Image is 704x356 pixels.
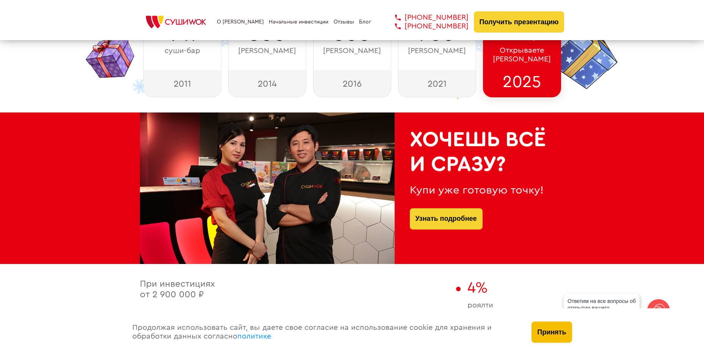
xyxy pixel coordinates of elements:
a: Узнать подробнее [416,208,477,230]
div: 2011 [143,70,221,97]
img: СУШИWOK [140,14,212,30]
button: Принять [532,322,572,343]
a: Начальные инвестиции [269,19,328,25]
span: При инвестициях от 2 900 000 ₽ [140,279,215,299]
h2: Хочешь всё и сразу? [410,128,549,176]
div: Купи уже готовую точку! [410,184,549,197]
a: Блог [359,19,371,25]
a: [PHONE_NUMBER] [384,22,469,31]
div: 2016 [313,70,391,97]
a: Отзывы [334,19,354,25]
span: [PERSON_NAME] [323,47,381,55]
span: 4% [467,280,488,295]
div: Ответим на все вопросы об открытии вашего [PERSON_NAME]! [564,294,640,322]
div: 2021 [398,70,476,97]
a: политике [237,333,271,340]
span: Открываете [PERSON_NAME] [493,46,551,64]
span: суши-бар [165,47,200,55]
div: 2025 [483,70,561,97]
span: роялти (ежемесячный платеж) [467,301,564,319]
span: [PERSON_NAME] [408,47,466,55]
button: Получить презентацию [474,11,564,33]
div: 2014 [228,70,306,97]
a: [PHONE_NUMBER] [384,13,469,22]
a: О [PERSON_NAME] [217,19,264,25]
button: Узнать подробнее [410,208,483,230]
span: [PERSON_NAME] [238,47,296,55]
div: Продолжая использовать сайт, вы даете свое согласие на использование cookie для хранения и обрабо... [125,308,524,356]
